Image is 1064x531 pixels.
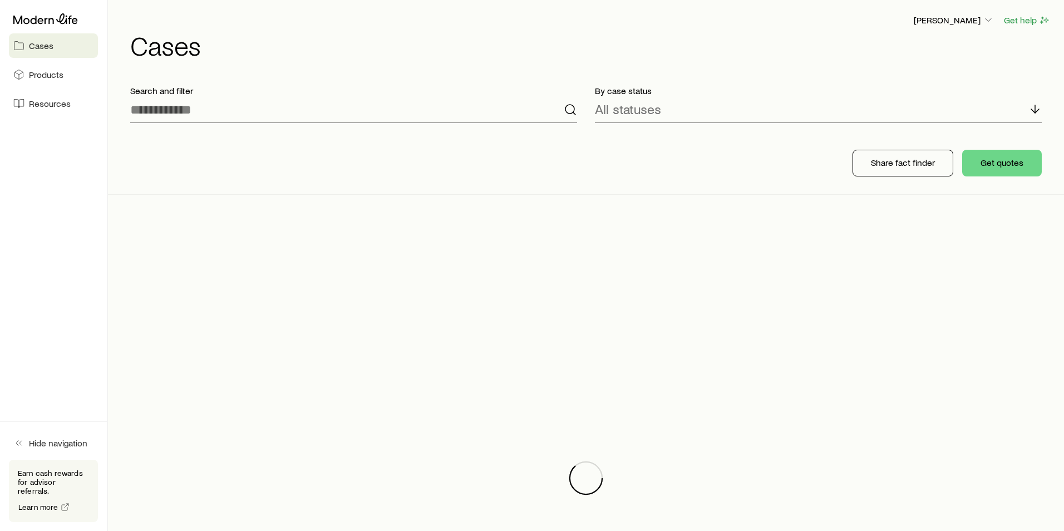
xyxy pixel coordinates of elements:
span: Cases [29,40,53,51]
p: Earn cash rewards for advisor referrals. [18,469,89,495]
button: Hide navigation [9,431,98,455]
span: Products [29,69,63,80]
a: Products [9,62,98,87]
p: Share fact finder [871,157,935,168]
button: [PERSON_NAME] [913,14,994,27]
a: Cases [9,33,98,58]
p: By case status [595,85,1042,96]
h1: Cases [130,32,1051,58]
p: Search and filter [130,85,577,96]
p: All statuses [595,101,661,117]
button: Get help [1003,14,1051,27]
button: Share fact finder [853,150,953,176]
span: Hide navigation [29,437,87,449]
span: Learn more [18,503,58,511]
div: Earn cash rewards for advisor referrals.Learn more [9,460,98,522]
a: Resources [9,91,98,116]
span: Resources [29,98,71,109]
button: Get quotes [962,150,1042,176]
p: [PERSON_NAME] [914,14,994,26]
